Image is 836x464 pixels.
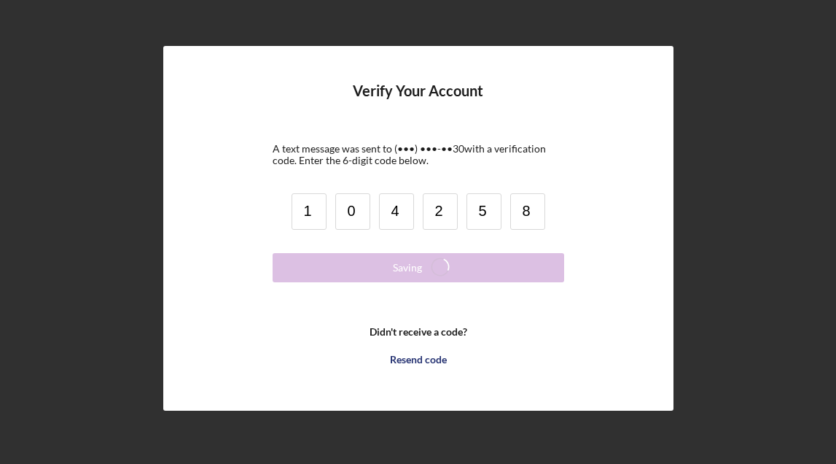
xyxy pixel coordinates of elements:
[390,345,447,374] div: Resend code
[273,345,564,374] button: Resend code
[393,253,422,282] div: Saving
[273,143,564,166] div: A text message was sent to (•••) •••-•• 30 with a verification code. Enter the 6-digit code below.
[273,253,564,282] button: Saving
[370,326,467,338] b: Didn't receive a code?
[353,82,483,121] h4: Verify Your Account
